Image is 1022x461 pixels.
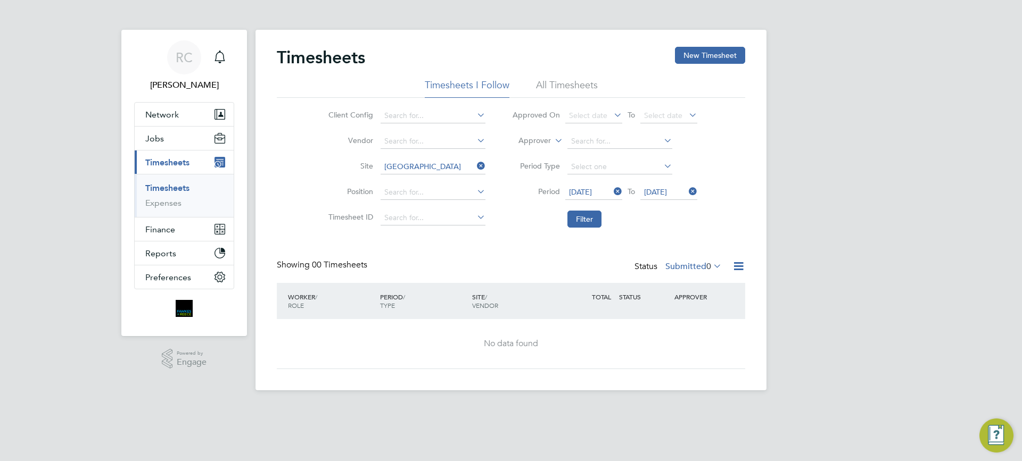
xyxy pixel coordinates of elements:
[135,265,234,289] button: Preferences
[325,187,373,196] label: Position
[592,292,611,301] span: TOTAL
[644,187,667,197] span: [DATE]
[135,103,234,126] button: Network
[121,30,247,336] nav: Main navigation
[145,248,176,258] span: Reports
[624,185,638,198] span: To
[145,224,175,234] span: Finance
[145,133,164,144] span: Jobs
[288,301,304,309] span: ROLE
[569,187,592,197] span: [DATE]
[567,134,672,149] input: Search for...
[134,300,234,317] a: Go to home page
[145,157,189,167] span: Timesheets
[176,300,193,317] img: bromak-logo-retina.png
[145,272,191,282] span: Preferences
[675,47,745,64] button: New Timesheet
[644,111,682,120] span: Select date
[285,287,377,315] div: WORKER
[325,110,373,120] label: Client Config
[287,338,735,349] div: No data found
[135,174,234,217] div: Timesheets
[512,110,560,120] label: Approved On
[277,47,365,68] h2: Timesheets
[706,261,711,272] span: 0
[469,287,562,315] div: SITE
[177,349,207,358] span: Powered by
[145,110,179,120] span: Network
[325,161,373,171] label: Site
[177,358,207,367] span: Engage
[135,241,234,265] button: Reports
[425,79,509,98] li: Timesheets I Follow
[377,287,469,315] div: PERIOD
[616,287,672,306] div: STATUS
[135,217,234,241] button: Finance
[624,108,638,122] span: To
[979,418,1013,452] button: Engage Resource Center
[145,198,182,208] a: Expenses
[672,287,727,306] div: APPROVER
[315,292,317,301] span: /
[381,185,485,200] input: Search for...
[472,301,498,309] span: VENDOR
[176,51,193,64] span: RC
[512,161,560,171] label: Period Type
[381,211,485,225] input: Search for...
[569,111,607,120] span: Select date
[135,127,234,150] button: Jobs
[135,150,234,174] button: Timesheets
[162,349,207,369] a: Powered byEngage
[485,292,487,301] span: /
[277,259,369,271] div: Showing
[145,183,189,193] a: Timesheets
[381,160,485,174] input: Search for...
[381,108,485,123] input: Search for...
[312,259,367,270] span: 00 Timesheets
[512,187,560,196] label: Period
[403,292,405,301] span: /
[503,136,551,146] label: Approver
[381,134,485,149] input: Search for...
[665,261,722,272] label: Submitted
[325,136,373,145] label: Vendor
[536,79,598,98] li: All Timesheets
[567,160,672,174] input: Select one
[567,211,601,228] button: Filter
[380,301,395,309] span: TYPE
[134,40,234,91] a: RC[PERSON_NAME]
[325,212,373,222] label: Timesheet ID
[134,79,234,91] span: Robyn Clarke
[634,259,724,274] div: Status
